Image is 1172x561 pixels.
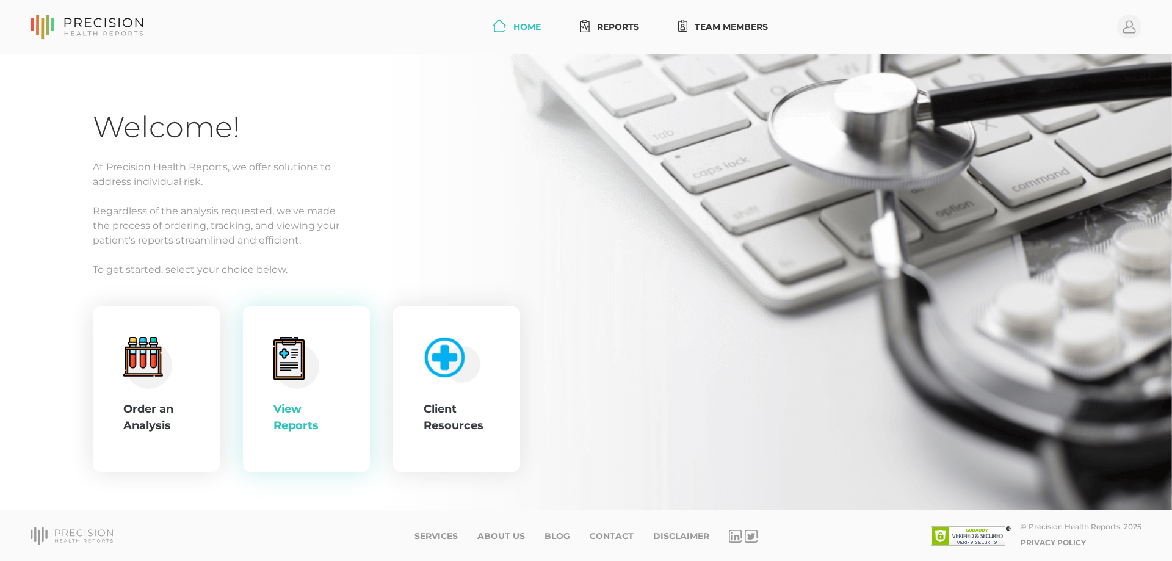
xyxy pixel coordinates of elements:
a: Privacy Policy [1021,538,1086,547]
a: Blog [544,531,570,541]
a: Services [414,531,458,541]
a: Home [488,16,546,38]
h1: Welcome! [93,109,1079,145]
a: Reports [575,16,644,38]
a: Contact [590,531,634,541]
a: Disclaimer [653,531,709,541]
p: At Precision Health Reports, we offer solutions to address individual risk. [93,160,1079,189]
div: Order an Analysis [123,401,189,434]
div: Client Resources [424,401,490,434]
div: View Reports [273,401,339,434]
p: To get started, select your choice below. [93,262,1079,277]
a: Team Members [673,16,773,38]
img: client-resource.c5a3b187.png [418,331,481,383]
p: Regardless of the analysis requested, we've made the process of ordering, tracking, and viewing y... [93,204,1079,248]
img: SSL site seal - click to verify [931,526,1011,546]
div: © Precision Health Reports, 2025 [1021,522,1141,531]
a: About Us [477,531,525,541]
